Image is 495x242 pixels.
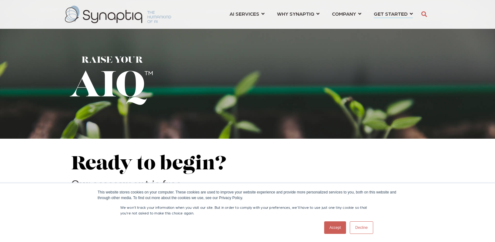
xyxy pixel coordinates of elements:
img: synaptiq logo-2 [65,6,171,23]
div: This website stores cookies on your computer. These cookies are used to improve your website expe... [98,189,398,201]
a: WHY SYNAPTIQ [277,8,319,19]
nav: menu [223,3,419,26]
span: AI SERVICES [230,9,259,18]
p: We won't track your information when you visit our site. But in order to comply with your prefere... [120,204,375,216]
span: GET STARTED [374,9,408,18]
a: Accept [324,221,346,234]
a: GET STARTED [374,8,413,19]
h3: Our assessment is free [71,178,424,191]
span: COMPANY [332,9,356,18]
a: AI SERVICES [230,8,265,19]
a: Decline [350,221,373,234]
h2: Ready to begin? [71,154,424,175]
a: COMPANY [332,8,361,19]
img: Raise Your AIQ™ [70,56,153,105]
span: WHY SYNAPTIQ [277,9,314,18]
